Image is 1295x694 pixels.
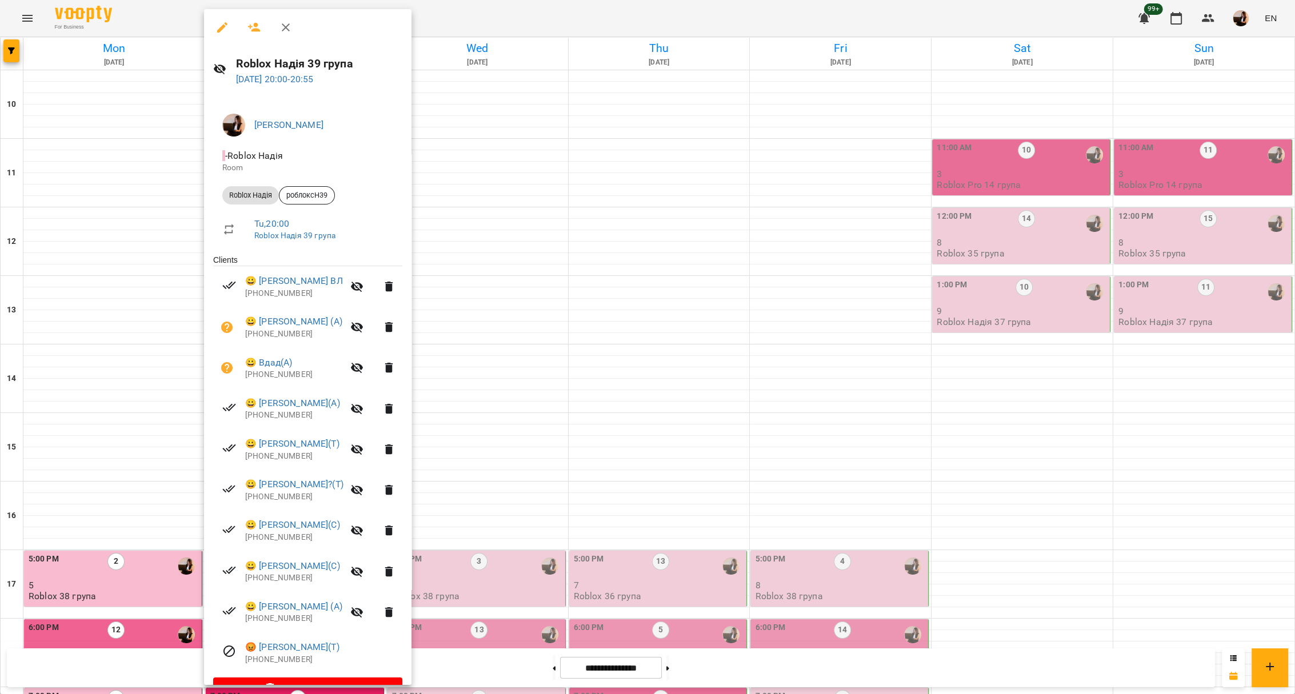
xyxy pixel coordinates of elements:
svg: Visit canceled [222,644,236,658]
button: Unpaid. Bill the attendance? [213,354,241,382]
a: 😀 [PERSON_NAME] (А) [245,315,342,328]
a: [DATE] 20:00-20:55 [236,74,314,85]
p: [PHONE_NUMBER] [245,613,343,624]
a: 😀 [PERSON_NAME](С) [245,559,340,573]
h6: Roblox Надія 39 група [236,55,403,73]
a: [PERSON_NAME] [254,119,323,130]
p: [PHONE_NUMBER] [245,532,343,543]
a: Tu , 20:00 [254,218,289,229]
a: 😡 [PERSON_NAME](Т) [245,640,339,654]
svg: Paid [222,604,236,617]
a: 😀 Вдад(А) [245,356,292,370]
p: [PHONE_NUMBER] [245,288,343,299]
span: Roblox Надія [222,190,279,200]
span: роблоксН39 [279,190,334,200]
button: Unpaid. Bill the attendance? [213,314,241,341]
a: 😀 [PERSON_NAME](А) [245,396,340,410]
p: [PHONE_NUMBER] [245,369,343,380]
p: [PHONE_NUMBER] [245,451,343,462]
svg: Paid [222,400,236,414]
a: Roblox Надія 39 група [254,231,335,240]
svg: Paid [222,278,236,292]
ul: Clients [213,254,402,677]
p: [PHONE_NUMBER] [245,572,343,584]
svg: Paid [222,563,236,577]
span: - Roblox Надія [222,150,285,161]
a: 😀 [PERSON_NAME] ВЛ [245,274,343,288]
a: 😀 [PERSON_NAME](Т) [245,437,339,451]
p: [PHONE_NUMBER] [245,328,343,340]
a: 😀 [PERSON_NAME] (А) [245,600,342,613]
p: [PHONE_NUMBER] [245,654,402,665]
img: f1c8304d7b699b11ef2dd1d838014dff.jpg [222,114,245,137]
svg: Paid [222,523,236,536]
svg: Paid [222,482,236,496]
p: [PHONE_NUMBER] [245,410,343,421]
p: [PHONE_NUMBER] [245,491,343,503]
p: Room [222,162,393,174]
svg: Paid [222,441,236,455]
a: 😀 [PERSON_NAME](С) [245,518,340,532]
a: 😀 [PERSON_NAME]?(Т) [245,478,343,491]
div: роблоксН39 [279,186,335,204]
